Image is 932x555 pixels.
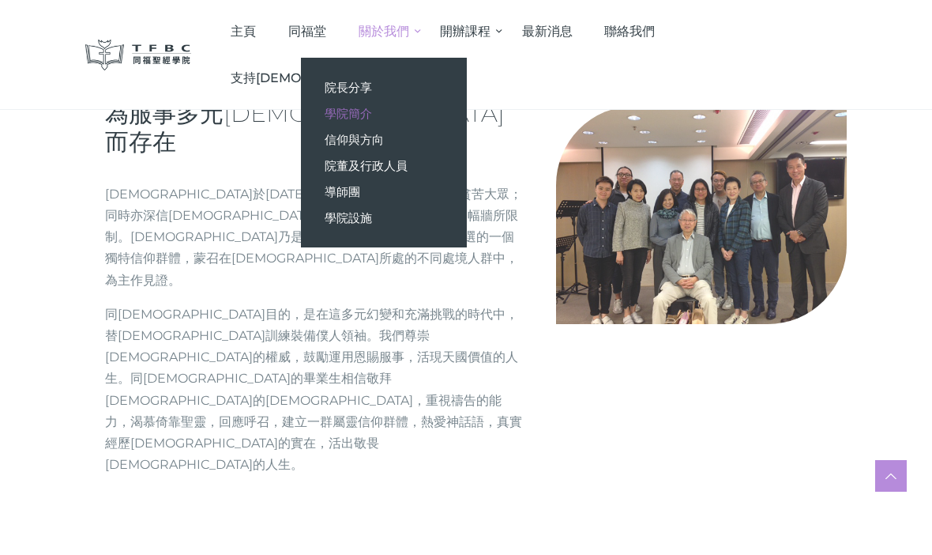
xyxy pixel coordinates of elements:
a: 學院設施 [301,205,467,231]
span: 關於我們 [359,24,409,39]
img: 同福聖經學院 TFBC [85,40,191,70]
a: Scroll to top [875,460,907,492]
a: 同福堂 [272,8,343,55]
span: 開辦課程 [440,24,490,39]
a: 主頁 [215,8,272,55]
a: 聯絡我們 [588,8,671,55]
a: 信仰與方向 [301,126,467,153]
span: 主頁 [231,24,256,39]
span: 最新消息 [522,24,573,39]
span: 院董及行政人員 [325,158,408,173]
a: 院董及行政人員 [301,153,467,179]
a: 開辦課程 [424,8,506,55]
a: 導師團 [301,179,467,205]
span: 支持[DEMOGRAPHIC_DATA] [231,70,407,85]
a: 院長分享 [301,74,467,100]
span: 同福堂 [288,24,326,39]
span: 院長分享 [325,80,372,95]
a: 最新消息 [505,8,588,55]
p: 同[DEMOGRAPHIC_DATA]目的，是在這多元幻變和充滿挑戰的時代中，替[DEMOGRAPHIC_DATA]訓練裝備僕人領袖。我們尊崇[DEMOGRAPHIC_DATA]的權威，鼓勵運用... [105,304,524,476]
span: 聯絡我們 [604,24,655,39]
span: 學院簡介 [325,106,372,121]
a: 學院簡介 [301,100,467,126]
span: 導師團 [325,184,360,199]
span: 學院設施 [325,210,372,225]
span: 為服事多元[DEMOGRAPHIC_DATA]而存在 [105,99,505,157]
a: 關於我們 [342,8,424,55]
p: [DEMOGRAPHIC_DATA]於[DATE]經歷復興更新，領受要服事貧苦大眾；同時亦深信[DEMOGRAPHIC_DATA]並不等如建築物，她不受四幅牆所限制。[DEMOGRAPHIC_D... [105,183,524,291]
span: 信仰與方向 [325,132,384,147]
a: 支持[DEMOGRAPHIC_DATA] [215,55,423,101]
